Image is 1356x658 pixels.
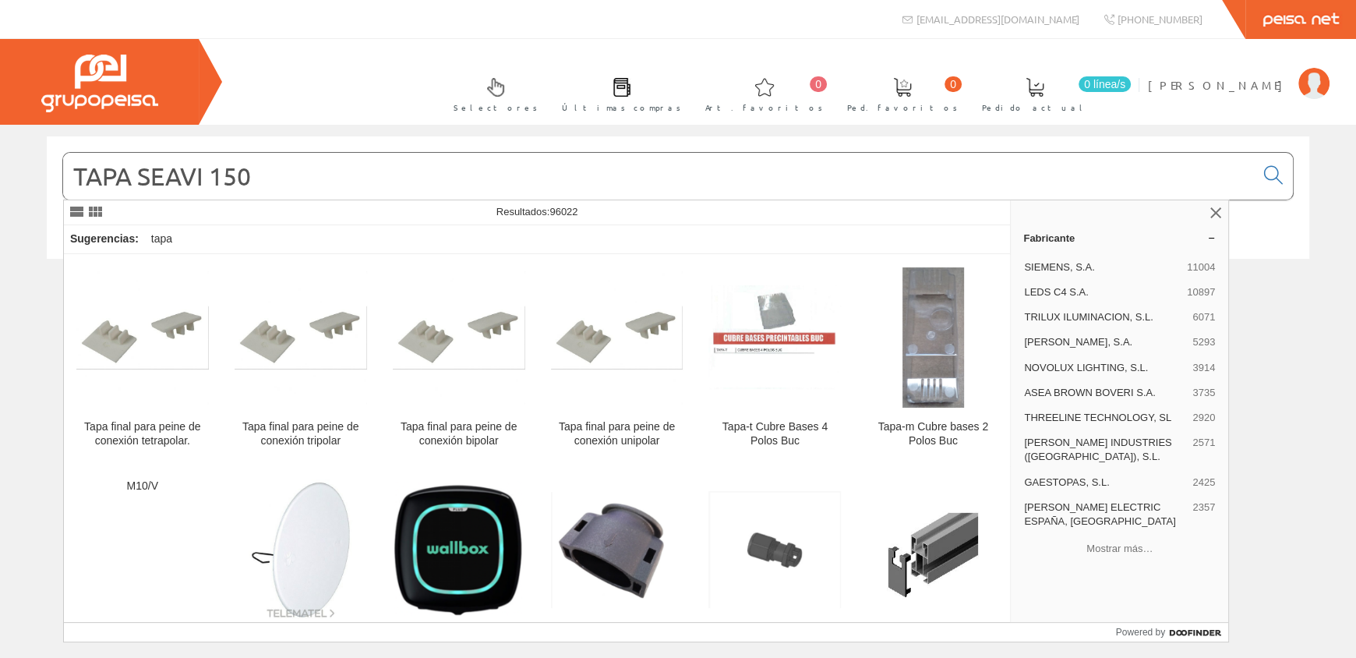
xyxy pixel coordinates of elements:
span: [EMAIL_ADDRESS][DOMAIN_NAME] [916,12,1079,26]
div: Tapa final para peine de conexión bipolar [393,420,525,448]
span: 0 [810,76,827,92]
span: [PERSON_NAME] ELECTRIC ESPAÑA, [GEOGRAPHIC_DATA] [1024,501,1186,529]
div: tapa [145,225,178,253]
img: Tapa final para peine de conexión tripolar [235,271,367,404]
div: Tapa-t Cubre Bases 4 Polos Buc [708,420,841,448]
a: Tapa final para peine de conexión tripolar Tapa final para peine de conexión tripolar [222,255,380,466]
span: 3735 [1192,386,1215,400]
div: © Grupo Peisa [47,278,1309,292]
span: 11004 [1187,260,1215,274]
button: Mostrar más… [1017,536,1222,561]
span: 5293 [1192,335,1215,349]
img: Grupo Peisa [41,55,158,112]
div: Tapa-m Cubre bases 2 Polos Buc [867,420,999,448]
span: [PHONE_NUMBER] [1118,12,1202,26]
span: 0 [945,76,962,92]
span: 2920 [1192,411,1215,425]
span: GAESTOPAS, S.L. [1024,476,1186,490]
span: [PERSON_NAME], S.A. [1024,335,1186,349]
img: APS Tapa Final de linea AC-BUS (YC500/YC600/QS1) [708,491,841,608]
a: Tapa final para peine de conexión tetrapolar. Tapa final para peine de conexión tetrapolar. [64,255,221,466]
span: 10897 [1187,285,1215,299]
img: Embellecedor para perfil G1 [Caja 50u.] [867,491,999,609]
img: Tapa delantera repuesto Pulsar Plus Negro [393,481,525,618]
span: SIEMENS, S.A. [1024,260,1181,274]
span: Art. favoritos [705,100,823,115]
span: 0 línea/s [1079,76,1131,92]
a: Powered by [1116,623,1229,642]
span: 6071 [1192,310,1215,324]
span: Últimas compras [562,100,681,115]
a: Selectores [438,65,546,122]
span: Selectores [454,100,538,115]
span: 2425 [1192,476,1215,490]
div: Sugerencias: [64,228,142,250]
div: Tapa final para peine de conexión tripolar [235,420,367,448]
a: [PERSON_NAME] [1148,65,1330,80]
a: Tapa final para peine de conexión unipolar Tapa final para peine de conexión unipolar [539,255,696,466]
div: Tapa final para peine de conexión unipolar [551,420,683,448]
img: Tapa final para peine de conexión unipolar [551,271,683,404]
span: 3914 [1192,361,1215,375]
img: Tapa-t Cubre Bases 4 Polos Buc [708,285,841,389]
a: Últimas compras [546,65,689,122]
a: Tapa-m Cubre bases 2 Polos Buc Tapa-m Cubre bases 2 Polos Buc [854,255,1012,466]
a: Fabricante [1011,225,1228,250]
span: [PERSON_NAME] [1148,77,1291,93]
span: NOVOLUX LIGHTING, S.L. [1024,361,1186,375]
img: Tapa final para peine de conexión tetrapolar. [76,271,209,404]
span: THREELINE TECHNOLOGY, SL [1024,411,1186,425]
div: M10/V [76,479,209,493]
span: 2571 [1192,436,1215,464]
span: 2357 [1192,501,1215,529]
span: 96022 [549,206,577,218]
span: Powered by [1116,625,1165,639]
img: Tapa final para peine de conexión bipolar [393,271,525,404]
a: Tapa-t Cubre Bases 4 Polos Buc Tapa-t Cubre Bases 4 Polos Buc [696,255,853,466]
span: TRILUX ILUMINACION, S.L. [1024,310,1186,324]
img: Tapa con garra de plástico para caja Ref. 515. [249,479,352,620]
span: LEDS C4 S.A. [1024,285,1181,299]
a: Tapa final para peine de conexión bipolar Tapa final para peine de conexión bipolar [380,255,538,466]
span: Resultados: [496,206,578,218]
input: Buscar... [63,153,1255,200]
div: Tapa final para peine de conexión tetrapolar. [76,420,209,448]
span: ASEA BROWN BOVERI S.A. [1024,386,1186,400]
img: APS Tapa de conector monofásico AC YC3 no utilizado [551,492,683,609]
span: [PERSON_NAME] INDUSTRIES ([GEOGRAPHIC_DATA]), S.L. [1024,436,1186,464]
img: Tapa-m Cubre bases 2 Polos Buc [902,267,964,408]
span: Pedido actual [982,100,1088,115]
span: Ped. favoritos [847,100,958,115]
